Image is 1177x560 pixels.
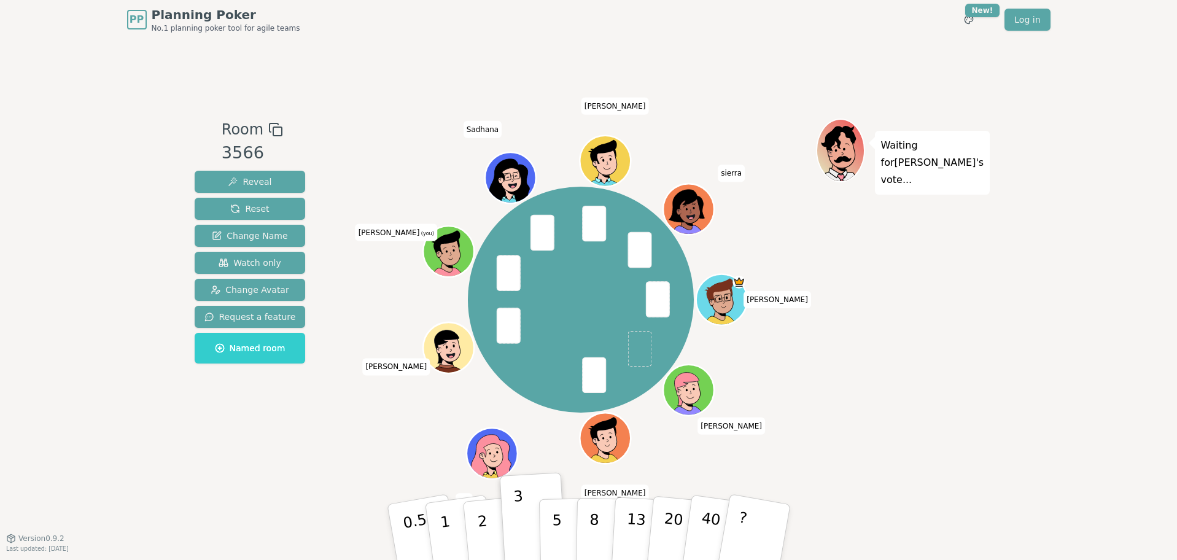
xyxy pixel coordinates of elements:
[215,342,286,354] span: Named room
[152,23,300,33] span: No.1 planning poker tool for agile teams
[744,291,811,308] span: Click to change your name
[195,198,306,220] button: Reset
[581,484,649,502] span: Click to change your name
[222,119,263,141] span: Room
[195,333,306,364] button: Named room
[195,225,306,247] button: Change Name
[425,228,473,276] button: Click to change your avatar
[697,418,765,435] span: Click to change your name
[18,534,64,543] span: Version 0.9.2
[228,176,271,188] span: Reveal
[195,279,306,301] button: Change Avatar
[355,224,437,241] span: Click to change your name
[211,284,289,296] span: Change Avatar
[464,121,502,138] span: Click to change your name
[222,141,283,166] div: 3566
[513,488,526,554] p: 3
[362,358,430,375] span: Click to change your name
[958,9,980,31] button: New!
[732,276,745,289] span: spencer is the host
[230,203,269,215] span: Reset
[219,257,281,269] span: Watch only
[581,98,649,115] span: Click to change your name
[204,311,296,323] span: Request a feature
[6,534,64,543] button: Version0.9.2
[456,493,473,510] span: Click to change your name
[212,230,287,242] span: Change Name
[152,6,300,23] span: Planning Poker
[419,230,434,236] span: (you)
[130,12,144,27] span: PP
[195,306,306,328] button: Request a feature
[127,6,300,33] a: PPPlanning PokerNo.1 planning poker tool for agile teams
[965,4,1000,17] div: New!
[6,545,69,552] span: Last updated: [DATE]
[195,171,306,193] button: Reveal
[1004,9,1050,31] a: Log in
[195,252,306,274] button: Watch only
[881,137,984,189] p: Waiting for [PERSON_NAME] 's vote...
[718,165,745,182] span: Click to change your name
